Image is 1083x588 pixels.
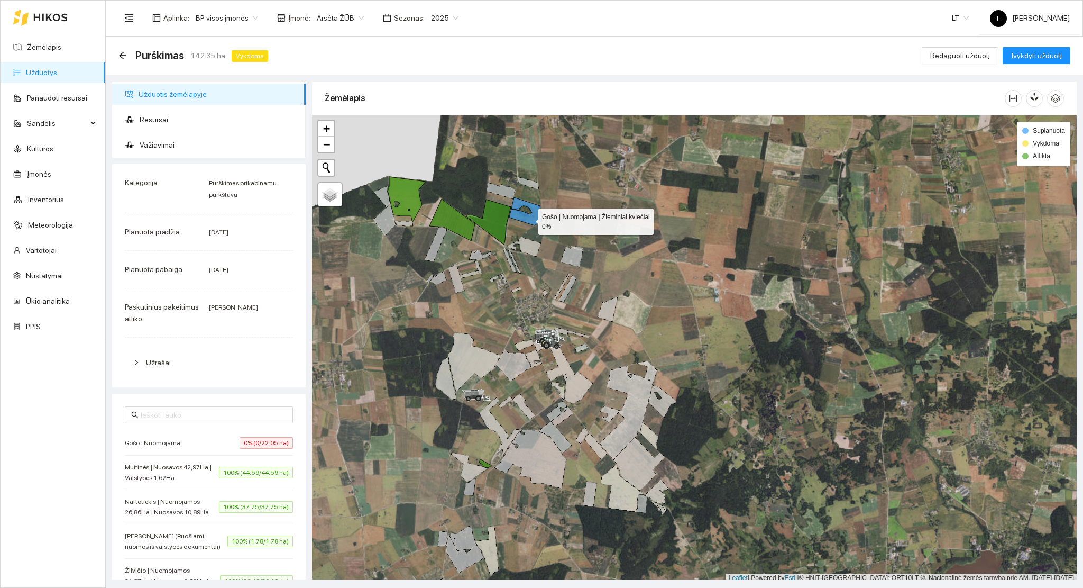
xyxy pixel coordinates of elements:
span: 100% (36.18/36.18 ha) [220,575,293,587]
span: − [323,138,330,151]
a: Layers [318,183,342,206]
a: Užduotys [26,68,57,77]
span: 100% (37.75/37.75 ha) [219,501,293,513]
span: Vykdoma [232,50,268,62]
span: BP visos įmonės [196,10,258,26]
span: 142.35 ha [190,50,225,61]
span: [PERSON_NAME] (Ruošiami nuomos iš valstybės dokumentai) [125,531,227,552]
a: Ūkio analitika [26,297,70,305]
span: Planuota pabaiga [125,265,182,274]
span: menu-fold [124,13,134,23]
span: 100% (44.59/44.59 ha) [219,467,293,478]
span: Paskutinius pakeitimus atliko [125,303,199,323]
span: Įmonė : [288,12,310,24]
button: column-width [1005,90,1022,107]
span: shop [277,14,286,22]
span: arrow-left [118,51,127,60]
span: Sezonas : [394,12,425,24]
a: PPIS [26,322,41,331]
a: Panaudoti resursai [27,94,87,102]
span: Suplanuota [1033,127,1065,134]
a: Meteorologija [28,221,73,229]
span: Purškimas [135,47,184,64]
div: Užrašai [125,350,293,375]
span: Užduotis žemėlapyje [139,84,297,105]
a: Kultūros [27,144,53,153]
span: right [133,359,140,366]
span: Važiavimai [140,134,297,156]
span: column-width [1005,94,1021,103]
span: Naftotiekis | Nuomojamos 26,86Ha | Nuosavos 10,89Ha [125,496,219,518]
a: Žemėlapis [27,43,61,51]
span: Resursai [140,109,297,130]
a: Zoom in [318,121,334,137]
span: Redaguoti užduotį [930,50,990,61]
a: Nustatymai [26,272,63,280]
a: Vartotojai [26,246,57,255]
span: + [323,122,330,135]
input: Ieškoti lauko [141,409,287,421]
span: [PERSON_NAME] [209,304,258,311]
a: Zoom out [318,137,334,152]
span: Kategorija [125,178,158,187]
span: search [131,411,139,419]
span: Muitinės | Nuosavos 42,97Ha | Valstybės 1,62Ha [125,462,219,483]
a: Esri [785,574,796,582]
span: layout [152,14,161,22]
span: Užrašai [146,358,171,367]
button: Įvykdyti užduotį [1003,47,1070,64]
button: Initiate a new search [318,160,334,176]
span: Aplinka : [163,12,189,24]
span: Arsėta ŽŪB [317,10,364,26]
span: Sandėlis [27,113,87,134]
button: menu-fold [118,7,140,29]
span: | [797,574,799,582]
span: 2025 [431,10,458,26]
span: Įvykdyti užduotį [1011,50,1062,61]
span: [PERSON_NAME] [990,14,1070,22]
div: Atgal [118,51,127,60]
span: [DATE] [209,229,228,236]
span: 0% (0/22.05 ha) [240,437,293,449]
span: Gošo | Nuomojama [125,438,186,448]
span: Purškimas prikabinamu purkštuvu [209,179,277,198]
a: Leaflet [729,574,748,582]
span: L [997,10,1001,27]
div: | Powered by © HNIT-[GEOGRAPHIC_DATA]; ORT10LT ©, Nacionalinė žemės tarnyba prie AM, [DATE]-[DATE] [726,574,1077,583]
span: Atlikta [1033,152,1050,160]
span: Vykdoma [1033,140,1059,147]
div: Žemėlapis [325,83,1005,113]
span: LT [952,10,969,26]
span: 100% (1.78/1.78 ha) [227,536,293,547]
span: calendar [383,14,391,22]
span: [DATE] [209,266,228,274]
a: Inventorius [28,195,64,204]
button: Redaguoti užduotį [922,47,998,64]
a: Įmonės [27,170,51,178]
a: Redaguoti užduotį [922,51,998,60]
span: Planuota pradžia [125,228,180,236]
